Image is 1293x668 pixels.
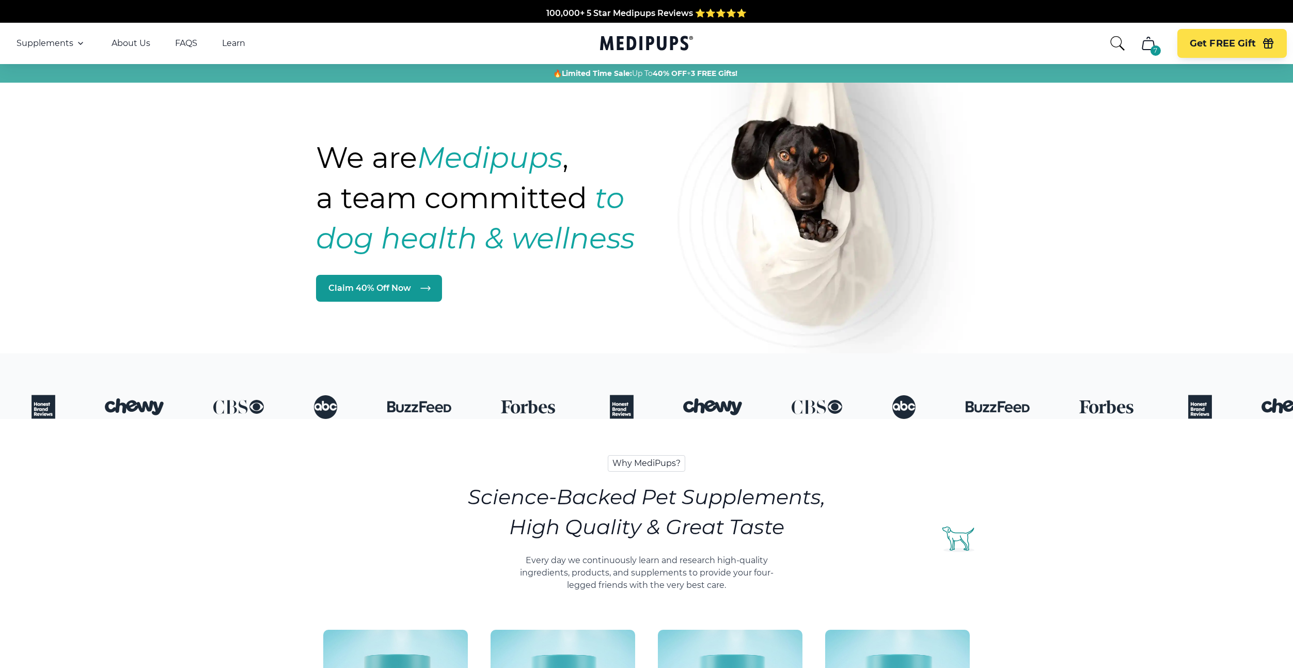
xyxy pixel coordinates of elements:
p: Every day we continuously learn and research high-quality ingredients, products, and supplements ... [508,554,785,592]
span: Get FREE Gift [1190,38,1256,50]
span: Why MediPups? [608,455,685,472]
h1: We are , a team committed [316,137,694,258]
a: Medipups [600,34,693,55]
span: 100,000+ 5 Star Medipups Reviews ⭐️⭐️⭐️⭐️⭐️ [546,8,747,18]
button: search [1109,35,1126,52]
button: Get FREE Gift [1177,29,1287,58]
a: Learn [222,38,245,49]
span: Supplements [17,38,73,49]
span: 🔥 Up To + [553,68,737,79]
button: Supplements [17,37,87,50]
a: About Us [112,38,150,49]
h2: Science-Backed Pet Supplements, High Quality & Great Taste [468,482,825,542]
button: cart [1136,31,1161,56]
a: FAQS [175,38,197,49]
img: Natural dog supplements for joint and coat health [677,14,987,393]
div: 7 [1150,45,1161,56]
strong: Medipups [417,140,562,175]
a: Claim 40% Off Now [316,275,442,302]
